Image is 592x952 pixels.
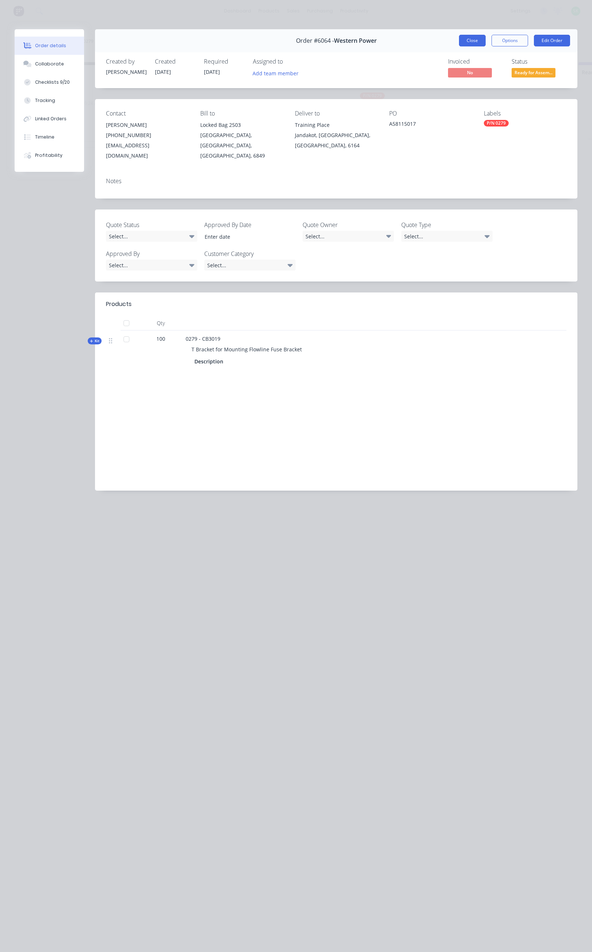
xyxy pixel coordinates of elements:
[35,152,62,159] div: Profitability
[106,178,566,185] div: Notes
[194,356,226,367] div: Description
[296,37,334,44] span: Order #6064 -
[90,338,99,344] span: Kit
[35,134,54,140] div: Timeline
[295,130,377,151] div: Jandakot, [GEOGRAPHIC_DATA], [GEOGRAPHIC_DATA], 6164
[204,249,296,258] label: Customer Category
[295,120,377,151] div: Training PlaceJandakot, [GEOGRAPHIC_DATA], [GEOGRAPHIC_DATA], 6164
[448,58,503,65] div: Invoiced
[106,110,189,117] div: Contact
[35,42,66,49] div: Order details
[35,61,64,67] div: Collaborate
[200,231,291,242] input: Enter date
[492,35,528,46] button: Options
[191,346,302,353] span: T Bracket for Mounting Flowline Fuse Bracket
[15,110,84,128] button: Linked Orders
[106,68,146,76] div: [PERSON_NAME]
[303,231,394,242] div: Select...
[512,68,555,79] button: Ready for Assem...
[204,68,220,75] span: [DATE]
[200,130,283,161] div: [GEOGRAPHIC_DATA], [GEOGRAPHIC_DATA], [GEOGRAPHIC_DATA], 6849
[389,110,472,117] div: PO
[106,220,197,229] label: Quote Status
[484,110,566,117] div: Labels
[512,58,566,65] div: Status
[106,120,189,130] div: [PERSON_NAME]
[204,260,296,271] div: Select...
[15,146,84,165] button: Profitability
[295,110,377,117] div: Deliver to
[15,128,84,146] button: Timeline
[534,35,570,46] button: Edit Order
[459,35,486,46] button: Close
[249,68,303,78] button: Add team member
[200,110,283,117] div: Bill to
[253,68,303,78] button: Add team member
[186,335,220,342] span: 0279 - CB3019
[200,120,283,161] div: Locked Bag 2503[GEOGRAPHIC_DATA], [GEOGRAPHIC_DATA], [GEOGRAPHIC_DATA], 6849
[106,300,132,309] div: Products
[15,91,84,110] button: Tracking
[401,231,493,242] div: Select...
[389,120,472,130] div: A58115017
[106,140,189,161] div: [EMAIL_ADDRESS][DOMAIN_NAME]
[106,58,146,65] div: Created by
[253,58,326,65] div: Assigned to
[15,37,84,55] button: Order details
[106,260,197,271] div: Select...
[204,58,244,65] div: Required
[35,97,55,104] div: Tracking
[156,335,165,343] span: 100
[106,231,197,242] div: Select...
[401,220,493,229] label: Quote Type
[139,316,183,330] div: Qty
[303,220,394,229] label: Quote Owner
[88,337,102,344] div: Kit
[155,58,195,65] div: Created
[15,73,84,91] button: Checklists 9/20
[106,249,197,258] label: Approved By
[35,116,67,122] div: Linked Orders
[204,220,296,229] label: Approved By Date
[295,120,377,130] div: Training Place
[155,68,171,75] span: [DATE]
[106,130,189,140] div: [PHONE_NUMBER]
[334,37,377,44] span: Western Power
[484,120,509,126] div: P/N 0279
[512,68,555,77] span: Ready for Assem...
[106,120,189,161] div: [PERSON_NAME][PHONE_NUMBER][EMAIL_ADDRESS][DOMAIN_NAME]
[200,120,283,130] div: Locked Bag 2503
[15,55,84,73] button: Collaborate
[35,79,70,86] div: Checklists 9/20
[448,68,492,77] span: No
